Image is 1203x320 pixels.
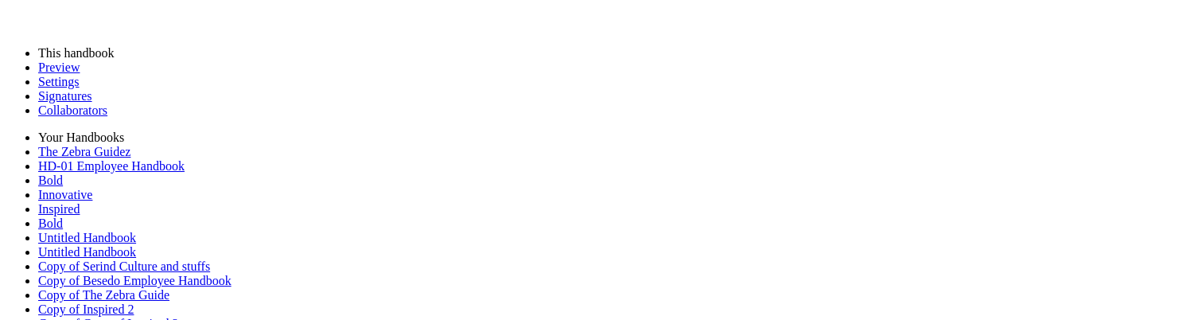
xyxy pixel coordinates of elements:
[38,89,92,103] a: Signatures
[38,245,136,259] a: Untitled Handbook
[38,202,80,216] a: Inspired
[38,302,134,316] a: Copy of Inspired 2
[38,274,232,287] a: Copy of Besedo Employee Handbook
[38,60,80,74] a: Preview
[38,188,92,201] a: Innovative
[38,145,130,158] a: The Zebra Guidez
[38,131,1197,145] li: Your Handbooks
[38,260,210,273] a: Copy of Serind Culture and stuffs
[38,46,1197,60] li: This handbook
[38,75,80,88] a: Settings
[38,231,136,244] a: Untitled Handbook
[38,174,63,187] a: Bold
[38,159,185,173] a: HD-01 Employee Handbook
[38,288,169,302] a: Copy of The Zebra Guide
[38,217,63,230] a: Bold
[38,103,107,117] a: Collaborators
